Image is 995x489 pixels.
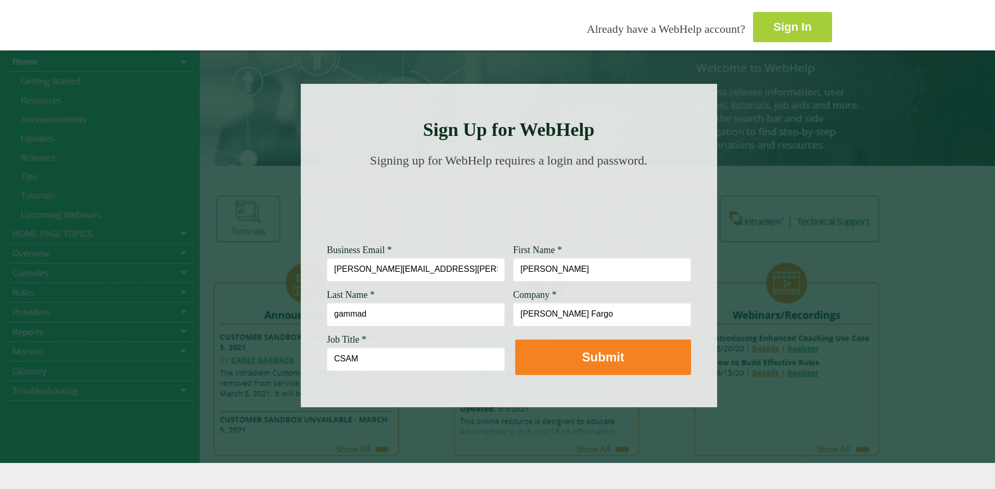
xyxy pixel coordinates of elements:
[753,12,832,42] a: Sign In
[773,20,811,33] strong: Sign In
[423,119,595,140] strong: Sign Up for WebHelp
[327,245,392,255] span: Business Email *
[327,290,375,300] span: Last Name *
[513,245,562,255] span: First Name *
[370,154,647,167] span: Signing up for WebHelp requires a login and password.
[587,22,745,35] span: Already have a WebHelp account?
[327,334,366,345] span: Job Title *
[582,350,624,364] strong: Submit
[515,340,691,375] button: Submit
[333,178,685,230] img: Need Credentials? Sign up below. Have Credentials? Use the sign-in button.
[513,290,557,300] span: Company *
